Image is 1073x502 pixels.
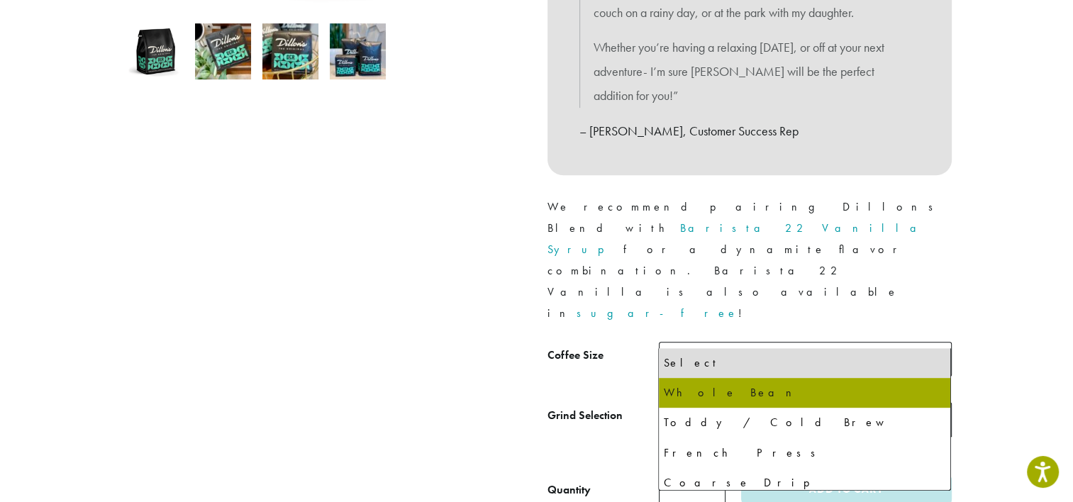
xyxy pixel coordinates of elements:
img: Dillons - Image 2 [195,23,251,79]
p: We recommend pairing Dillons Blend with for a dynamite flavor combination. Barista 22 Vanilla is ... [547,196,952,324]
p: – [PERSON_NAME], Customer Success Rep [579,119,920,143]
label: Grind Selection [547,406,659,426]
div: Whole Bean [663,382,946,403]
a: Barista 22 Vanilla Syrup [547,221,928,257]
img: Dillons [128,23,184,79]
div: Quantity [547,481,591,498]
label: Coffee Size [547,345,659,366]
div: French Press [663,442,946,464]
p: Whether you’re having a relaxing [DATE], or off at your next adventure- I’m sure [PERSON_NAME] wi... [594,35,906,107]
span: 12 oz | $15.00 [659,342,952,376]
div: Coarse Drip [663,472,946,493]
img: Dillons - Image 3 [262,23,318,79]
a: sugar-free [577,306,738,320]
li: Select [659,348,950,378]
div: Toddy / Cold Brew [663,412,946,433]
img: Dillons - Image 4 [330,23,386,79]
span: 12 oz | $15.00 [665,345,761,373]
